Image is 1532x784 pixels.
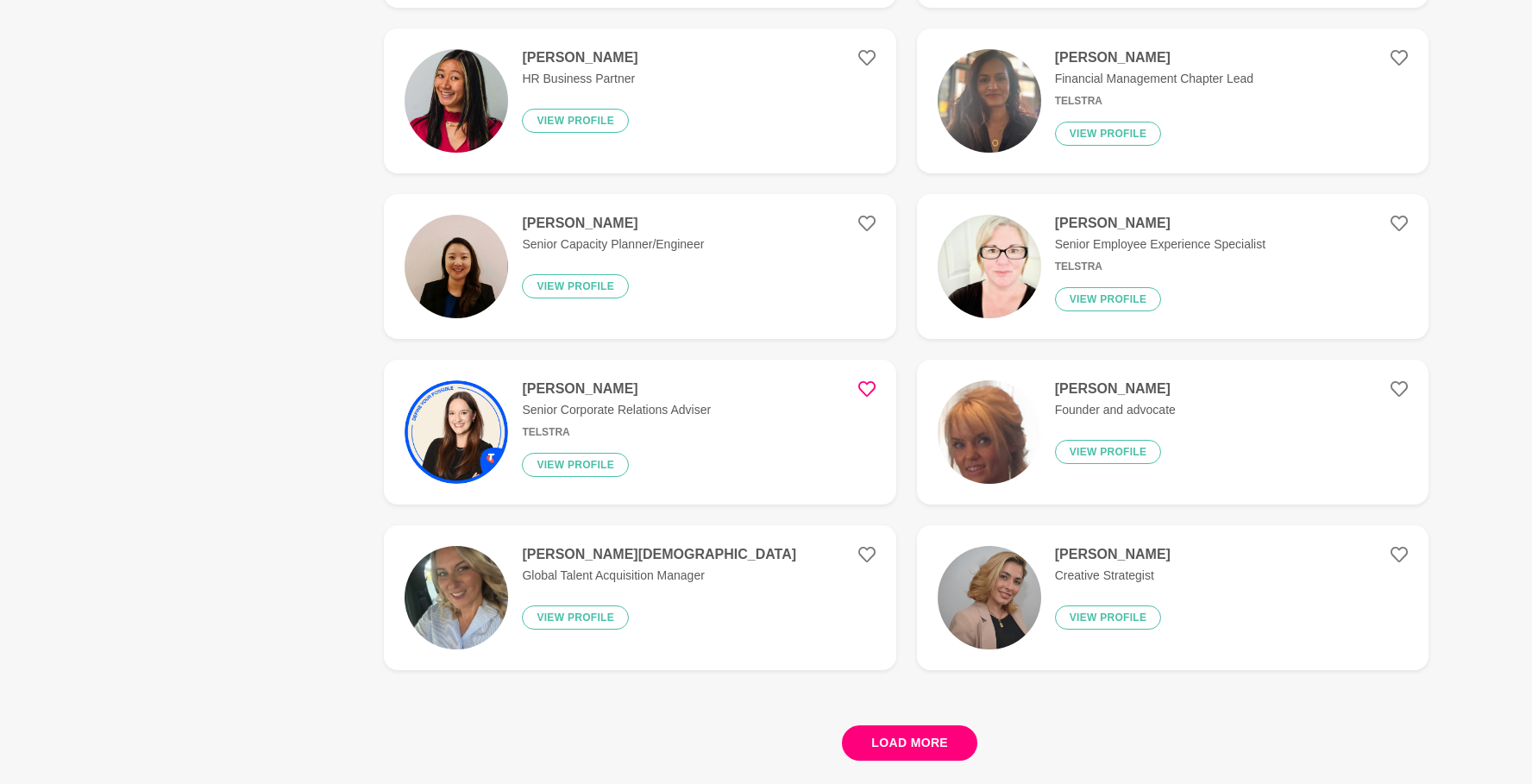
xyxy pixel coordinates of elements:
img: 7c9c67ee75fafd79ccb1403527cc5b3bb7fe531a-2316x3088.jpg [405,546,508,649]
button: View profile [1055,440,1162,464]
button: View profile [1055,287,1162,311]
img: 418eed57115aca911ab3132ca83da76a70174570-1600x1600.jpg [405,380,508,484]
h4: [PERSON_NAME] [522,380,711,398]
img: 97086b387fc226d6d01cf5914affb05117c0ddcf-3316x4145.jpg [405,49,508,153]
img: 49f725dcccdd8bf20ef7723de0b376859f0749ad-800x800.jpg [405,215,508,318]
h4: [PERSON_NAME] [522,49,637,66]
img: 90f91889d58dbf0f15c0de29dd3d2b6802e5f768-900x900.png [938,546,1041,649]
button: View profile [1055,605,1162,630]
p: Senior Employee Experience Specialist [1055,235,1265,254]
h6: Telstra [522,426,711,439]
p: Global Talent Acquisition Manager [522,567,796,585]
button: View profile [522,274,629,298]
h4: [PERSON_NAME] [1055,215,1265,232]
h4: [PERSON_NAME] [1055,380,1176,398]
h4: [PERSON_NAME] [1055,49,1253,66]
h4: [PERSON_NAME] [1055,546,1171,563]
p: Senior Corporate Relations Adviser [522,401,711,419]
a: [PERSON_NAME]Founder and advocateView profile [917,360,1428,505]
button: View profile [522,109,629,133]
p: Founder and advocate [1055,401,1176,419]
button: Load more [842,725,977,761]
p: HR Business Partner [522,70,637,88]
a: [PERSON_NAME]HR Business PartnerView profile [384,28,895,173]
a: [PERSON_NAME]Financial Management Chapter LeadTelstraView profile [917,28,1428,173]
h6: Telstra [1055,95,1253,108]
h4: [PERSON_NAME][DEMOGRAPHIC_DATA] [522,546,796,563]
a: [PERSON_NAME]Senior Corporate Relations AdviserTelstraView profile [384,360,895,505]
img: dbd646e5a69572db4a1904c898541240c071e52b-2316x3088.jpg [938,49,1041,153]
img: 11efa73726d150086d39d59a83bc723f66f1fc14-1170x2532.png [938,380,1041,484]
p: Creative Strategist [1055,567,1171,585]
button: View profile [522,453,629,477]
h4: [PERSON_NAME] [522,215,704,232]
p: Financial Management Chapter Lead [1055,70,1253,88]
button: View profile [1055,122,1162,146]
a: [PERSON_NAME]Senior Employee Experience SpecialistTelstraView profile [917,194,1428,339]
a: [PERSON_NAME]Senior Capacity Planner/EngineerView profile [384,194,895,339]
button: View profile [522,605,629,630]
img: 76d71eafe8075d13eeea03039b9742996b9cd231-1968x2624.jpg [938,215,1041,318]
h6: Telstra [1055,260,1265,273]
a: [PERSON_NAME]Creative StrategistView profile [917,525,1428,670]
a: [PERSON_NAME][DEMOGRAPHIC_DATA]Global Talent Acquisition ManagerView profile [384,525,895,670]
p: Senior Capacity Planner/Engineer [522,235,704,254]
